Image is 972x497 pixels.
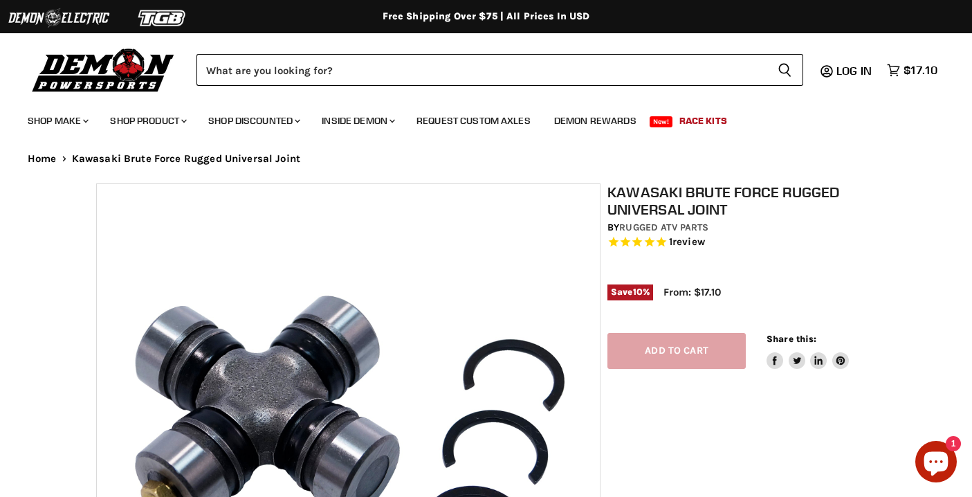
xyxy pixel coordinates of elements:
span: 1 reviews [669,236,705,248]
a: $17.10 [880,60,944,80]
button: Search [767,54,803,86]
a: Inside Demon [311,107,403,135]
span: Kawasaki Brute Force Rugged Universal Joint [72,153,300,165]
span: Save % [607,284,653,300]
span: Log in [836,64,872,78]
inbox-online-store-chat: Shopify online store chat [911,441,961,486]
span: $17.10 [904,64,937,77]
span: Rated 5.0 out of 5 stars 1 reviews [607,235,883,250]
img: Demon Powersports [28,45,179,94]
a: Shop Product [100,107,195,135]
a: Shop Discounted [198,107,309,135]
img: TGB Logo 2 [111,5,214,31]
a: Log in [830,64,880,77]
h1: Kawasaki Brute Force Rugged Universal Joint [607,183,883,218]
input: Search [196,54,767,86]
aside: Share this: [767,333,849,370]
img: Demon Electric Logo 2 [7,5,111,31]
a: Demon Rewards [544,107,647,135]
span: review [672,236,705,248]
span: Share this: [767,334,816,344]
form: Product [196,54,803,86]
span: 10 [633,287,643,297]
span: New! [650,116,673,127]
span: From: $17.10 [663,286,721,298]
a: Shop Make [17,107,97,135]
a: Rugged ATV Parts [619,222,708,233]
ul: Main menu [17,101,934,135]
a: Request Custom Axles [406,107,541,135]
a: Race Kits [669,107,737,135]
a: Home [28,153,57,165]
div: by [607,220,883,235]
